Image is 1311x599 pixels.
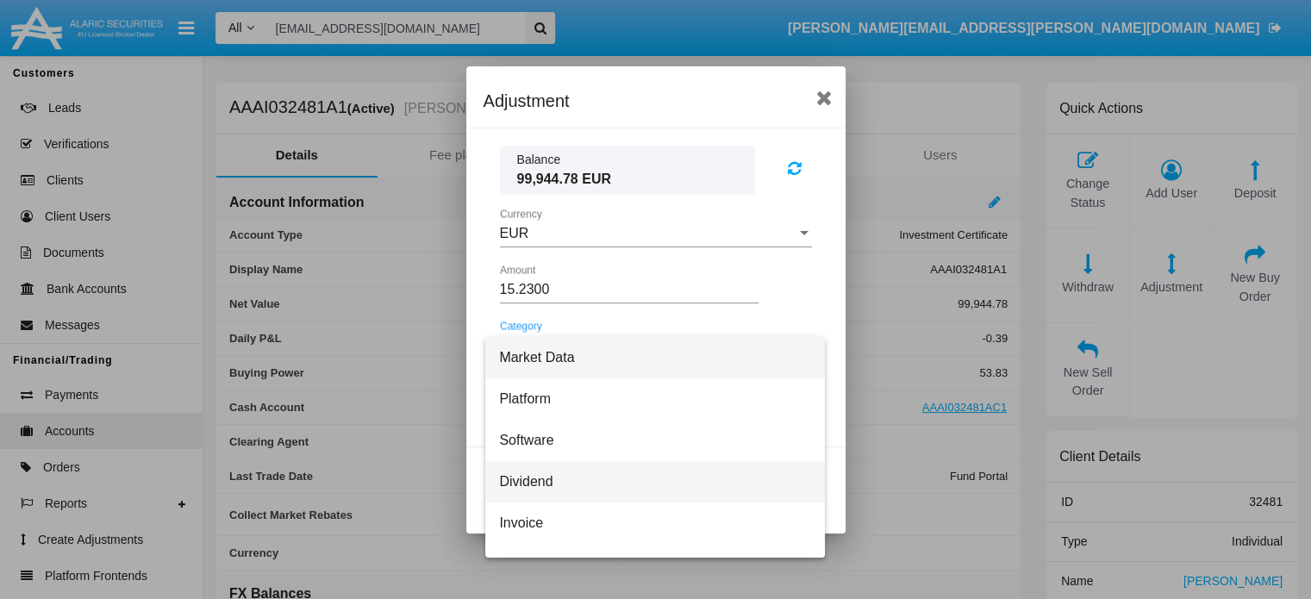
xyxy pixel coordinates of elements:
[499,337,811,378] span: Market Data
[499,378,811,420] span: Platform
[499,461,811,502] span: Dividend
[499,502,811,544] span: Invoice
[499,420,811,461] span: Software
[499,544,811,585] span: Miscellaneous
